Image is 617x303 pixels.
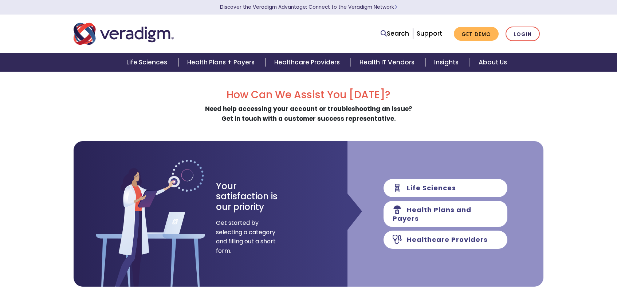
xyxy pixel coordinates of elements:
[381,29,409,39] a: Search
[394,4,397,11] span: Learn More
[74,22,174,46] img: Veradigm logo
[470,53,516,72] a: About Us
[74,89,543,101] h2: How Can We Assist You [DATE]?
[178,53,266,72] a: Health Plans + Payers
[266,53,351,72] a: Healthcare Providers
[216,218,276,255] span: Get started by selecting a category and filling out a short form.
[506,27,540,41] a: Login
[205,104,412,123] strong: Need help accessing your account or troubleshooting an issue? Get in touch with a customer succes...
[220,4,397,11] a: Discover the Veradigm Advantage: Connect to the Veradigm NetworkLearn More
[417,29,442,38] a: Support
[425,53,469,72] a: Insights
[454,27,499,41] a: Get Demo
[351,53,425,72] a: Health IT Vendors
[216,181,291,212] h3: Your satisfaction is our priority
[118,53,178,72] a: Life Sciences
